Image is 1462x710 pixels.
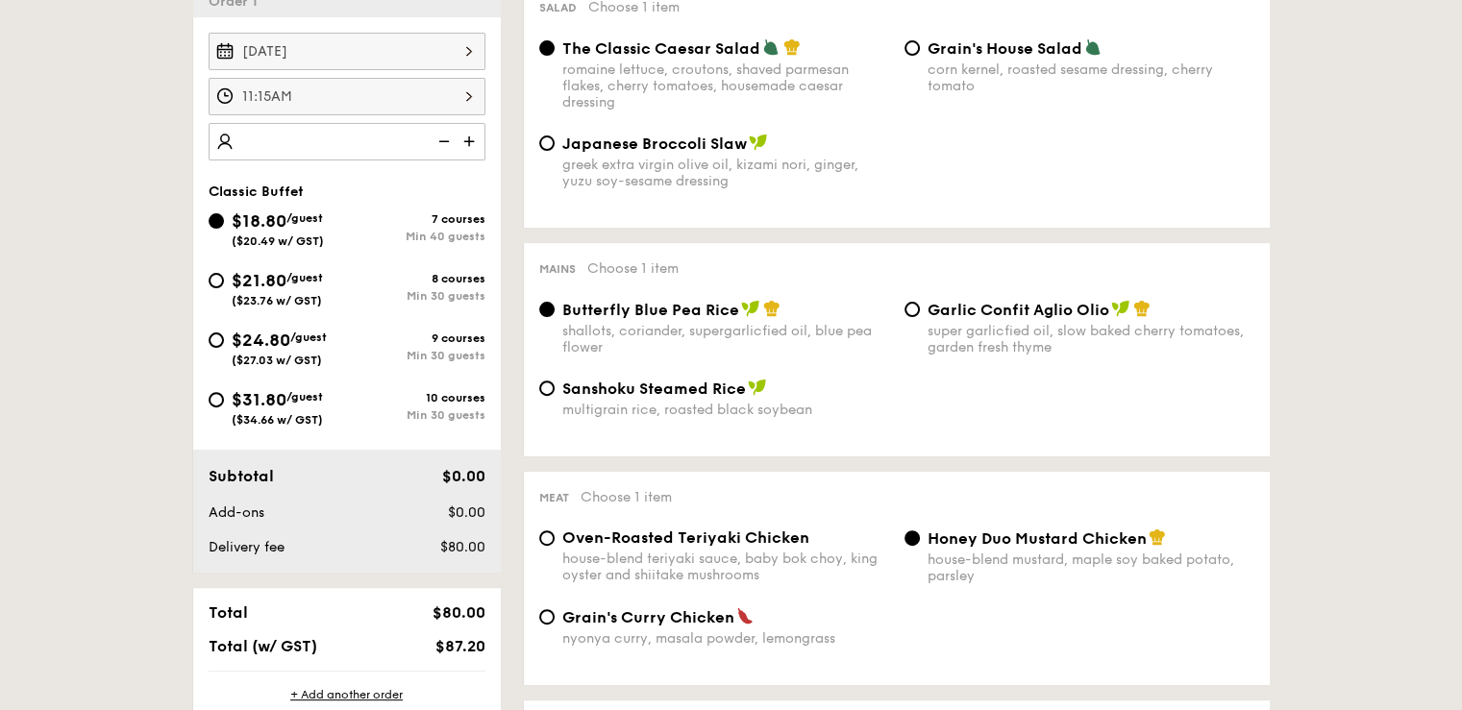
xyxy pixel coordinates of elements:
input: Butterfly Blue Pea Riceshallots, coriander, supergarlicfied oil, blue pea flower [539,302,555,317]
img: icon-chef-hat.a58ddaea.svg [783,38,801,56]
div: greek extra virgin olive oil, kizami nori, ginger, yuzu soy-sesame dressing [562,157,889,189]
div: corn kernel, roasted sesame dressing, cherry tomato [928,61,1254,94]
span: Mains [539,262,576,276]
span: /guest [286,271,323,284]
div: house-blend teriyaki sauce, baby bok choy, king oyster and shiitake mushrooms [562,551,889,583]
span: Classic Buffet [209,184,304,200]
span: Grain's House Salad [928,39,1082,58]
span: /guest [286,211,323,225]
span: Salad [539,1,577,14]
div: romaine lettuce, croutons, shaved parmesan flakes, cherry tomatoes, housemade caesar dressing [562,61,889,110]
span: Oven-Roasted Teriyaki Chicken [562,528,809,547]
span: Honey Duo Mustard Chicken [928,529,1147,548]
span: $31.80 [232,389,286,410]
input: Garlic Confit Aglio Oliosuper garlicfied oil, slow baked cherry tomatoes, garden fresh thyme [904,302,920,317]
span: Japanese Broccoli Slaw [562,135,747,153]
div: 10 courses [347,391,485,404]
span: ($27.03 w/ GST) [232,354,322,367]
div: Min 30 guests [347,289,485,303]
input: Grain's Curry Chickennyonya curry, masala powder, lemongrass [539,609,555,624]
div: Min 30 guests [347,408,485,422]
div: Min 30 guests [347,349,485,362]
span: $80.00 [432,603,484,622]
span: /guest [286,390,323,404]
img: icon-add.58712e84.svg [457,123,485,159]
div: nyonya curry, masala powder, lemongrass [562,630,889,647]
img: icon-spicy.37a8142b.svg [736,607,754,624]
img: icon-vegan.f8ff3823.svg [748,379,767,396]
input: Event date [209,33,485,70]
span: ($23.76 w/ GST) [232,294,322,307]
img: icon-vegan.f8ff3823.svg [1111,300,1130,317]
input: Event time [209,78,485,115]
img: icon-chef-hat.a58ddaea.svg [763,300,781,317]
span: ($34.66 w/ GST) [232,413,323,427]
span: ($20.49 w/ GST) [232,234,324,248]
div: super garlicfied oil, slow baked cherry tomatoes, garden fresh thyme [928,323,1254,355]
span: Subtotal [209,467,274,485]
span: $18.80 [232,210,286,232]
span: /guest [290,331,327,344]
span: Garlic Confit Aglio Olio [928,301,1109,319]
input: Sanshoku Steamed Ricemultigrain rice, roasted black soybean [539,380,555,396]
span: $24.80 [232,330,290,351]
span: Add-ons [209,504,264,521]
span: Choose 1 item [581,489,672,505]
input: $18.80/guest($20.49 w/ GST)7 coursesMin 40 guests [209,213,224,229]
img: icon-vegan.f8ff3823.svg [749,134,768,151]
div: house-blend mustard, maple soy baked potato, parsley [928,551,1254,584]
span: Total (w/ GST) [209,637,317,655]
img: icon-chef-hat.a58ddaea.svg [1149,528,1166,546]
span: Meat [539,491,569,504]
input: Oven-Roasted Teriyaki Chickenhouse-blend teriyaki sauce, baby bok choy, king oyster and shiitake ... [539,530,555,546]
input: $31.80/guest($34.66 w/ GST)10 coursesMin 30 guests [209,392,224,407]
span: $0.00 [447,504,484,521]
span: $21.80 [232,270,286,291]
span: Total [209,603,248,622]
div: 8 courses [347,272,485,285]
img: icon-reduce.1d2dbef1.svg [428,123,457,159]
span: Delivery fee [209,539,285,555]
input: $24.80/guest($27.03 w/ GST)9 coursesMin 30 guests [209,332,224,348]
span: The Classic Caesar Salad [562,39,760,58]
div: + Add another order [209,687,485,702]
span: Butterfly Blue Pea Rice [562,301,739,319]
span: $80.00 [439,539,484,555]
input: Japanese Broccoli Slawgreek extra virgin olive oil, kizami nori, ginger, yuzu soy-sesame dressing [539,135,555,151]
span: $0.00 [441,467,484,485]
input: The Classic Caesar Saladromaine lettuce, croutons, shaved parmesan flakes, cherry tomatoes, house... [539,40,555,56]
span: $87.20 [434,637,484,655]
input: Grain's House Saladcorn kernel, roasted sesame dressing, cherry tomato [904,40,920,56]
div: multigrain rice, roasted black soybean [562,402,889,418]
img: icon-vegetarian.fe4039eb.svg [1084,38,1102,56]
img: icon-chef-hat.a58ddaea.svg [1133,300,1151,317]
div: 7 courses [347,212,485,226]
input: $21.80/guest($23.76 w/ GST)8 coursesMin 30 guests [209,273,224,288]
span: Choose 1 item [587,260,679,277]
div: Min 40 guests [347,230,485,243]
span: Grain's Curry Chicken [562,608,734,626]
div: 9 courses [347,331,485,345]
img: icon-vegan.f8ff3823.svg [741,300,760,317]
input: Honey Duo Mustard Chickenhouse-blend mustard, maple soy baked potato, parsley [904,530,920,546]
img: icon-vegetarian.fe4039eb.svg [762,38,780,56]
span: Sanshoku Steamed Rice [562,379,746,398]
div: shallots, coriander, supergarlicfied oil, blue pea flower [562,323,889,355]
